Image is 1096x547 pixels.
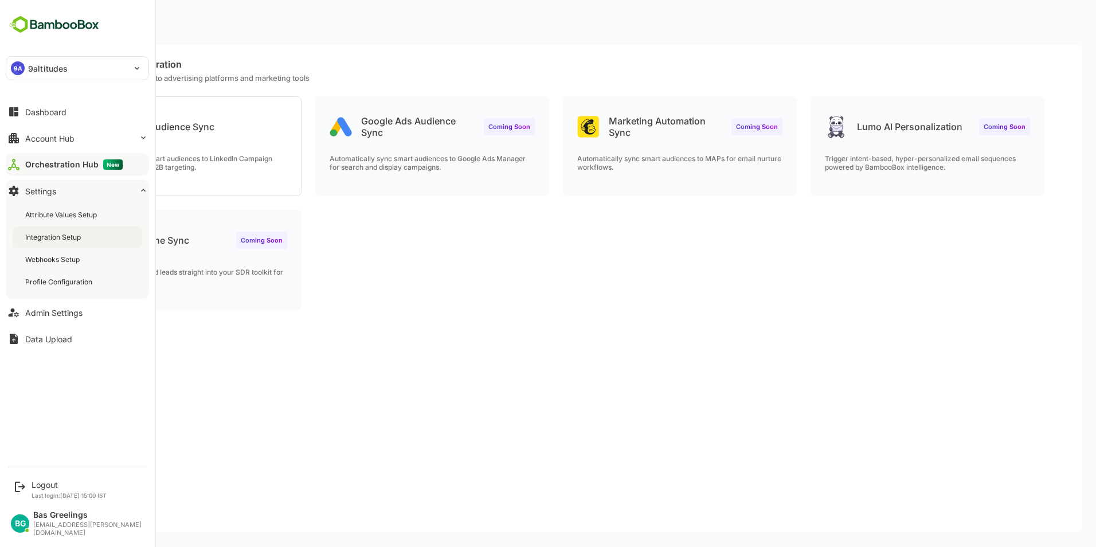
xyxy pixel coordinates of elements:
[11,514,29,533] div: BG
[25,255,82,264] div: Webhooks Setup
[11,61,25,75] div: 9A
[785,154,990,171] p: Trigger intent-based, hyper-personalized email sequences powered by BambooBox intelligence.
[944,123,985,131] span: Coming Soon
[32,480,107,490] div: Logout
[25,159,123,170] div: Orchestration Hub
[103,159,123,170] span: New
[42,268,247,285] p: Push MQAs and related leads straight into your SDR toolkit for rapid follow-up.
[321,115,435,138] p: Google Ads Audience Sync
[6,100,149,123] button: Dashboard
[696,123,738,131] span: Coming Soon
[28,62,68,75] p: 9altitudes
[289,154,495,171] p: Automatically sync smart audiences to Google Ads Manager for search and display campaigns.
[6,153,149,176] button: Orchestration HubNew
[569,115,682,138] p: Marketing Automation Sync
[201,236,242,244] span: Coming Soon
[25,334,72,344] div: Data Upload
[32,492,107,499] p: Last login: [DATE] 15:00 IST
[25,186,56,196] div: Settings
[69,121,174,132] p: LinkedIn Audience Sync
[25,277,95,287] div: Profile Configuration
[25,232,83,242] div: Integration Setup
[70,235,149,246] p: SDR Pipeline Sync
[25,107,66,117] div: Dashboard
[6,179,149,202] button: Settings
[28,73,1042,83] p: Connect your segments to advertising platforms and marketing tools
[6,327,149,350] button: Data Upload
[6,14,103,36] img: BambooboxFullLogoMark.5f36c76dfaba33ec1ec1367b70bb1252.svg
[25,308,83,318] div: Admin Settings
[28,58,1042,70] p: Create New Orchestration
[817,121,922,132] p: Lumo AI Personalization
[448,123,490,131] span: Coming Soon
[42,154,247,171] p: Automatically sync smart audiences to LinkedIn Campaign Manager for precise B2B targeting.
[33,521,143,537] div: [EMAIL_ADDRESS][PERSON_NAME][DOMAIN_NAME]
[25,210,99,220] div: Attribute Values Setup
[537,154,742,171] p: Automatically sync smart audiences to MAPs for email nurture workflows.
[6,57,148,80] div: 9A9altitudes
[14,17,105,29] p: Orchestration Hub
[33,510,143,520] div: Bas Greelings
[25,134,75,143] div: Account Hub
[6,127,149,150] button: Account Hub
[6,301,149,324] button: Admin Settings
